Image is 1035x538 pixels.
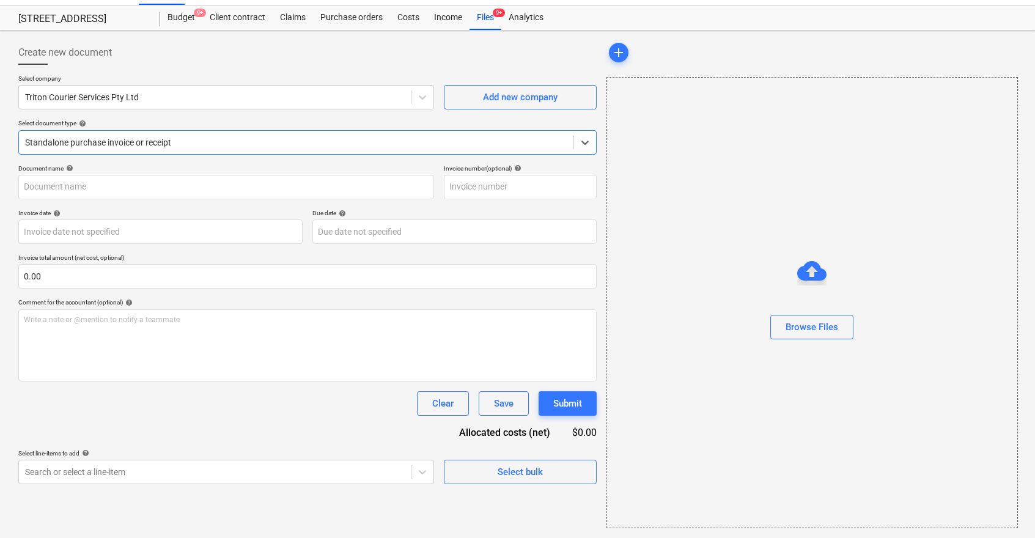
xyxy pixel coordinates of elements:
div: Invoice date [18,209,303,217]
span: help [51,210,61,217]
a: Analytics [501,6,551,30]
div: Select line-items to add [18,449,434,457]
input: Invoice date not specified [18,219,303,244]
div: Invoice number (optional) [444,164,597,172]
button: Save [479,391,529,416]
span: help [76,120,86,127]
div: Allocated costs (net) [438,426,570,440]
div: Select document type [18,119,597,127]
div: Due date [312,209,597,217]
iframe: Chat Widget [974,479,1035,538]
div: Comment for the accountant (optional) [18,298,597,306]
button: Add new company [444,85,597,109]
div: Browse Files [606,77,1018,528]
span: help [123,299,133,306]
a: Costs [390,6,427,30]
div: Files [470,6,501,30]
div: Submit [553,396,582,411]
a: Budget9+ [160,6,202,30]
input: Due date not specified [312,219,597,244]
a: Client contract [202,6,273,30]
a: Files9+ [470,6,501,30]
button: Browse Files [770,315,853,339]
span: help [512,164,521,172]
div: Clear [432,396,454,411]
button: Select bulk [444,460,597,484]
span: Create new document [18,45,112,60]
span: 9+ [493,9,505,17]
div: Add new company [483,89,558,105]
div: Save [494,396,514,411]
a: Purchase orders [313,6,390,30]
button: Submit [539,391,597,416]
input: Invoice number [444,175,597,199]
span: help [336,210,346,217]
span: help [79,449,89,457]
div: Browse Files [786,319,838,335]
div: Document name [18,164,434,172]
div: $0.00 [570,426,597,440]
p: Invoice total amount (net cost, optional) [18,254,597,264]
p: Select company [18,75,434,85]
span: add [611,45,626,60]
input: Document name [18,175,434,199]
span: 9+ [194,9,206,17]
input: Invoice total amount (net cost, optional) [18,264,597,289]
div: [STREET_ADDRESS] [18,13,145,26]
a: Claims [273,6,313,30]
button: Clear [417,391,469,416]
span: help [64,164,73,172]
div: Select bulk [498,464,543,480]
div: Budget [160,6,202,30]
a: Income [427,6,470,30]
